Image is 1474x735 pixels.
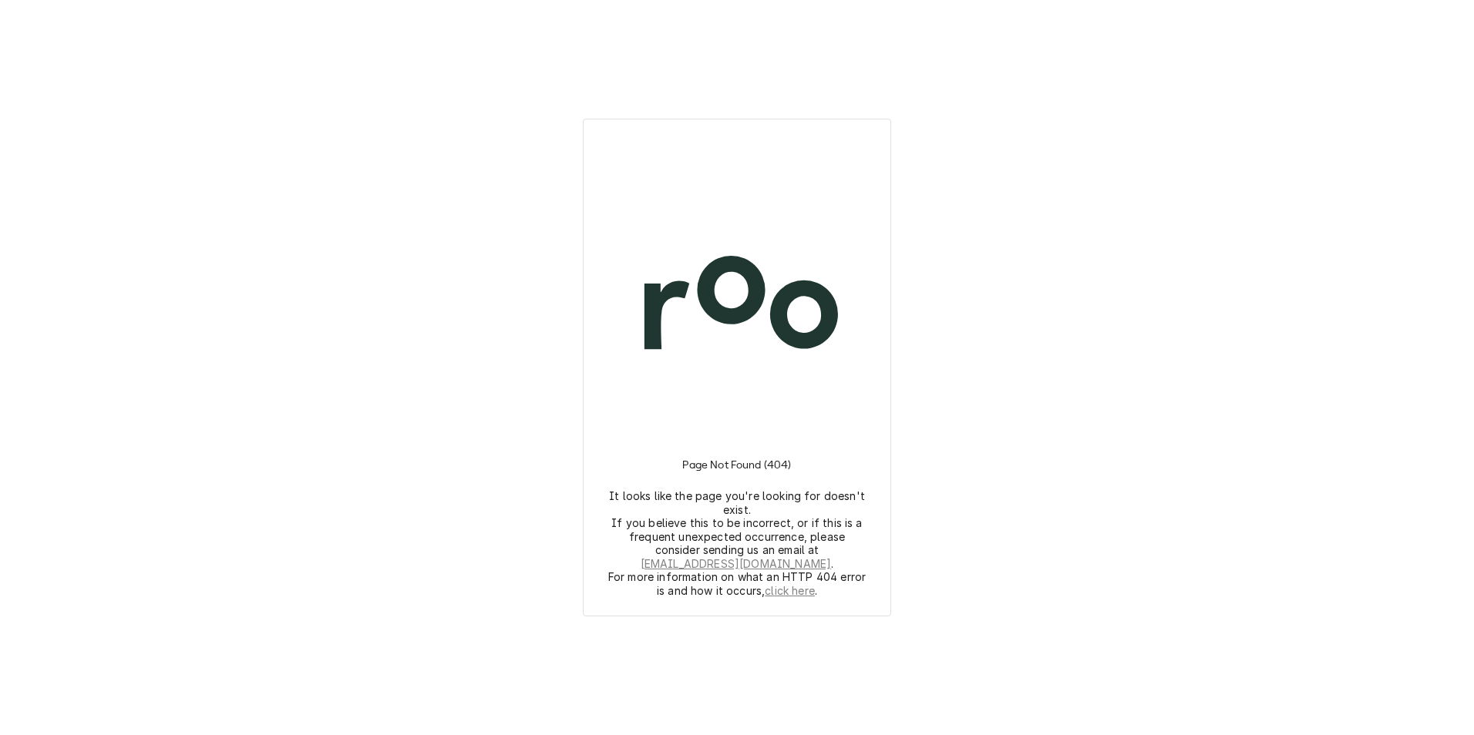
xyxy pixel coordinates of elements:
div: Instructions [602,440,872,597]
h3: Page Not Found (404) [682,440,791,489]
p: For more information on what an HTTP 404 error is and how it occurs, . [607,570,867,597]
p: It looks like the page you're looking for doesn't exist. [607,489,867,516]
a: click here [765,584,815,598]
div: Logo and Instructions Container [602,138,872,597]
img: Logo [602,170,872,440]
p: If you believe this to be incorrect, or if this is a frequent unexpected occurrence, please consi... [607,516,867,570]
a: [EMAIL_ADDRESS][DOMAIN_NAME] [641,557,831,571]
